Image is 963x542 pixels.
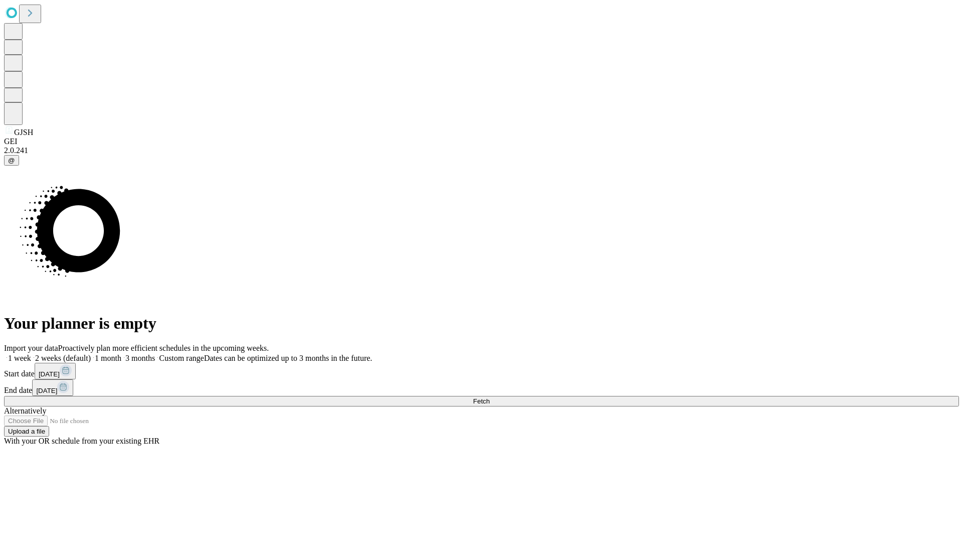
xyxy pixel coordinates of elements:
span: 3 months [125,354,155,362]
span: 2 weeks (default) [35,354,91,362]
span: 1 month [95,354,121,362]
button: Fetch [4,396,959,406]
span: GJSH [14,128,33,137]
div: End date [4,379,959,396]
span: Fetch [473,397,490,405]
h1: Your planner is empty [4,314,959,333]
span: Custom range [159,354,204,362]
div: Start date [4,363,959,379]
button: [DATE] [35,363,76,379]
span: 1 week [8,354,31,362]
div: GEI [4,137,959,146]
button: @ [4,155,19,166]
span: Import your data [4,344,58,352]
span: With your OR schedule from your existing EHR [4,437,159,445]
span: Proactively plan more efficient schedules in the upcoming weeks. [58,344,269,352]
button: Upload a file [4,426,49,437]
span: Dates can be optimized up to 3 months in the future. [204,354,372,362]
button: [DATE] [32,379,73,396]
span: Alternatively [4,406,46,415]
span: [DATE] [39,370,60,378]
div: 2.0.241 [4,146,959,155]
span: @ [8,157,15,164]
span: [DATE] [36,387,57,394]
